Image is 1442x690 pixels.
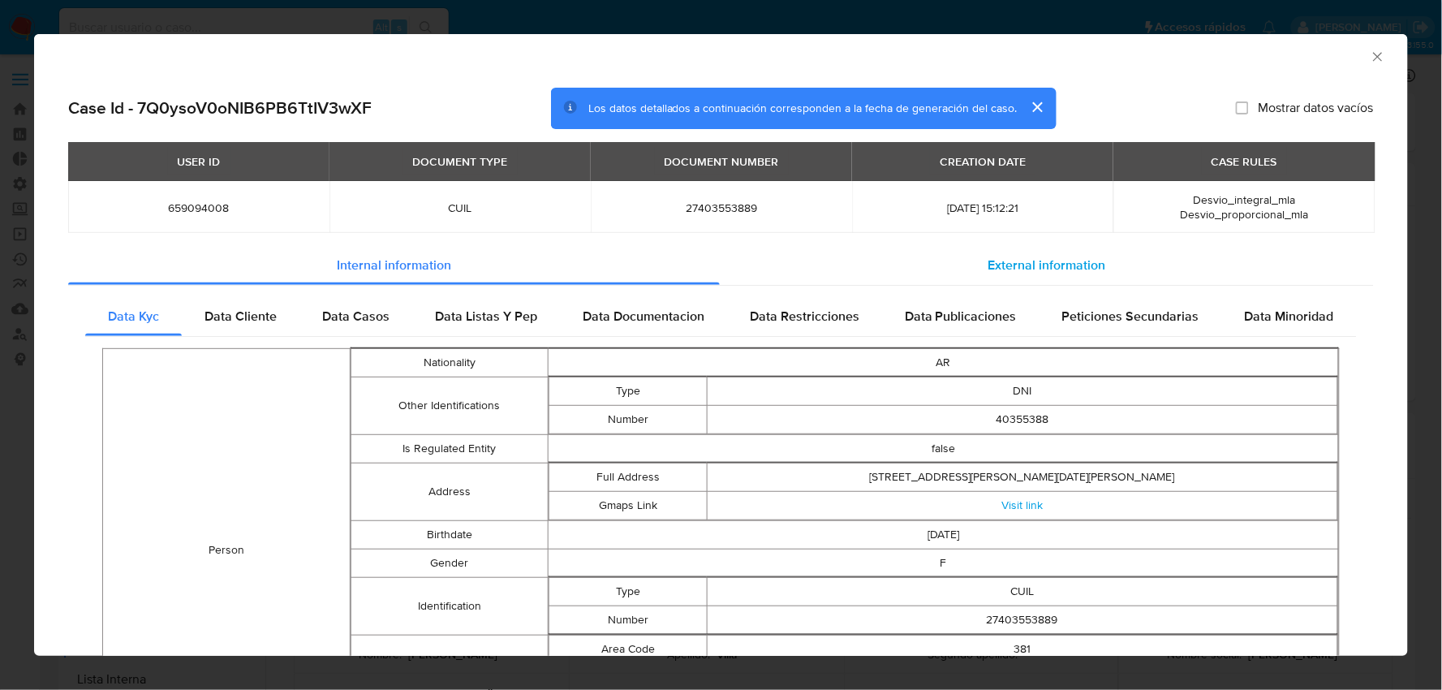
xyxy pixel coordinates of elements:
[655,148,789,175] div: DOCUMENT NUMBER
[930,148,1035,175] div: CREATION DATE
[351,377,548,435] td: Other Identifications
[351,578,548,636] td: Identification
[610,201,833,215] span: 27403553889
[1202,148,1287,175] div: CASE RULES
[88,201,310,215] span: 659094008
[583,307,704,326] span: Data Documentacion
[85,297,1357,336] div: Detailed internal info
[1194,192,1296,208] span: Desvio_integral_mla
[1001,497,1043,513] a: Visit link
[988,256,1105,274] span: External information
[1062,307,1199,326] span: Peticiones Secundarias
[403,148,518,175] div: DOCUMENT TYPE
[549,606,707,635] td: Number
[351,550,548,578] td: Gender
[351,464,548,521] td: Address
[549,406,707,434] td: Number
[588,100,1018,116] span: Los datos detallados a continuación corresponden a la fecha de generación del caso.
[549,464,707,492] td: Full Address
[168,148,230,175] div: USER ID
[549,492,707,520] td: Gmaps Link
[549,435,1339,464] td: false
[549,578,707,606] td: Type
[707,464,1337,492] td: [STREET_ADDRESS][PERSON_NAME][DATE][PERSON_NAME]
[351,349,548,377] td: Nationality
[707,578,1337,606] td: CUIL
[549,349,1339,377] td: AR
[1370,49,1384,63] button: Cerrar ventana
[750,307,859,326] span: Data Restricciones
[707,606,1337,635] td: 27403553889
[1259,100,1374,116] span: Mostrar datos vacíos
[549,377,707,406] td: Type
[351,521,548,550] td: Birthdate
[34,34,1408,656] div: closure-recommendation-modal
[68,246,1374,285] div: Detailed info
[707,636,1337,664] td: 381
[204,307,277,326] span: Data Cliente
[435,307,537,326] span: Data Listas Y Pep
[351,435,548,464] td: Is Regulated Entity
[872,201,1094,215] span: [DATE] 15:12:21
[1245,307,1334,326] span: Data Minoridad
[707,406,1337,434] td: 40355388
[549,521,1339,550] td: [DATE]
[108,307,159,326] span: Data Kyc
[322,307,390,326] span: Data Casos
[1181,206,1309,222] span: Desvio_proporcional_mla
[1018,88,1057,127] button: cerrar
[707,377,1337,406] td: DNI
[1236,101,1249,114] input: Mostrar datos vacíos
[349,201,571,215] span: CUIL
[549,550,1339,578] td: F
[68,97,372,119] h2: Case Id - 7Q0ysoV0oNIB6PB6TtIV3wXF
[905,307,1017,326] span: Data Publicaciones
[337,256,451,274] span: Internal information
[549,636,707,664] td: Area Code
